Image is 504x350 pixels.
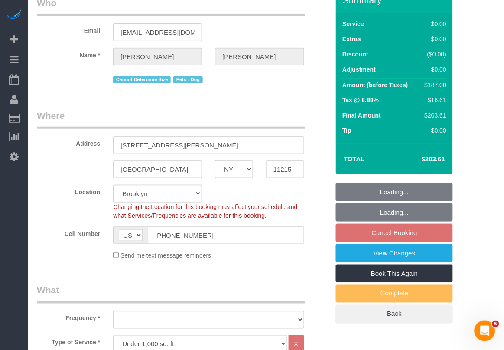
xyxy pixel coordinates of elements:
input: First Name [113,48,202,65]
div: $203.61 [421,111,446,120]
legend: What [37,284,305,304]
legend: Where [37,109,305,129]
div: $0.00 [421,126,446,135]
input: Email [113,23,202,41]
h4: $203.61 [396,156,445,163]
div: $16.61 [421,96,446,105]
img: Automaid Logo [5,9,23,21]
strong: Total [344,155,365,163]
div: $0.00 [421,65,446,74]
span: Send me text message reminders [120,252,211,259]
span: 5 [492,321,499,327]
span: Cannot Determine Size [113,76,171,83]
span: Pets - Dog [173,76,203,83]
label: Discount [342,50,368,59]
input: Last Name [215,48,304,65]
a: View Changes [336,244,453,262]
label: Email [30,23,107,35]
iframe: Intercom live chat [475,321,495,341]
input: Cell Number [148,226,304,244]
label: Extras [342,35,361,43]
div: $0.00 [421,35,446,43]
input: City [113,160,202,178]
label: Location [30,185,107,196]
input: Zip Code [266,160,304,178]
label: Adjustment [342,65,376,74]
div: ($0.00) [421,50,446,59]
label: Frequency * [30,311,107,323]
span: Changing the Location for this booking may affect your schedule and what Services/Frequencies are... [113,203,297,219]
label: Name * [30,48,107,59]
div: $187.00 [421,81,446,89]
label: Service [342,20,364,28]
label: Tip [342,126,351,135]
a: Book This Again [336,265,453,283]
label: Cell Number [30,226,107,238]
label: Tax @ 8.88% [342,96,379,105]
a: Back [336,305,453,323]
div: $0.00 [421,20,446,28]
label: Address [30,136,107,148]
label: Type of Service * [30,335,107,347]
label: Final Amount [342,111,381,120]
label: Amount (before Taxes) [342,81,408,89]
